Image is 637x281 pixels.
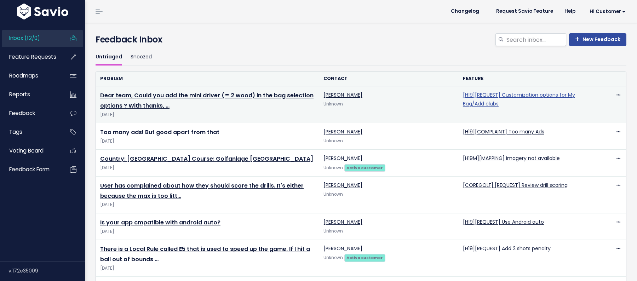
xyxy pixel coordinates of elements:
a: Active customer [344,164,385,171]
a: Voting Board [2,143,59,159]
a: Tags [2,124,59,140]
a: Too many ads! But good apart from that [100,128,219,136]
ul: Filter feature requests [96,49,626,65]
a: [H19][COMPLAINT] Too many Ads [463,128,544,135]
span: Unknown [323,191,343,197]
strong: Active customer [346,165,383,171]
a: New Feedback [569,33,626,46]
a: Help [559,6,581,17]
span: Hi Customer [590,9,626,14]
a: There is a Local Rule called E5 that is used to speed up the game. If I hit a ball out of bounds … [100,245,310,263]
th: Contact [319,71,459,86]
span: Unknown [323,228,343,234]
a: [H19M][MAPPING] Imagery not available [463,155,560,162]
a: [PERSON_NAME] [323,218,362,225]
span: Voting Board [9,147,44,154]
th: Problem [96,71,319,86]
a: Feature Requests [2,49,59,65]
span: Unknown [323,165,343,171]
span: Changelog [451,9,479,14]
span: [DATE] [100,138,315,145]
span: [DATE] [100,201,315,208]
a: Roadmaps [2,68,59,84]
span: [DATE] [100,228,315,235]
span: Unknown [323,101,343,107]
span: Feature Requests [9,53,56,61]
span: [DATE] [100,164,315,172]
a: [H19][REQUEST] Add 2 shots penalty [463,245,551,252]
a: [COREGOLF] [REQUEST] Review drill scoring [463,182,568,189]
a: Untriaged [96,49,122,65]
a: Reports [2,86,59,103]
a: [PERSON_NAME] [323,128,362,135]
span: Unknown [323,255,343,260]
a: User has complained about how they should score the drills. It's either because the max is too litt… [100,182,304,200]
div: v.172e35009 [8,262,85,280]
span: Tags [9,128,22,136]
a: Is your app cmpatible with android auto? [100,218,220,226]
span: Inbox (12/0) [9,34,40,42]
a: [PERSON_NAME] [323,91,362,98]
a: [PERSON_NAME] [323,245,362,252]
span: [DATE] [100,111,315,119]
th: Feature [459,71,598,86]
span: Reports [9,91,30,98]
a: Dear team, Could you add the mini driver (= 2 wood) in the bag selection options ? With thanks, … [100,91,314,110]
a: Feedback [2,105,59,121]
a: Country: [GEOGRAPHIC_DATA] Course: Golfanlage [GEOGRAPHIC_DATA] [100,155,313,163]
span: Feedback form [9,166,50,173]
a: [PERSON_NAME] [323,155,362,162]
a: Inbox (12/0) [2,30,59,46]
a: Active customer [344,254,385,261]
span: Unknown [323,138,343,144]
a: Request Savio Feature [490,6,559,17]
h4: Feedback Inbox [96,33,626,46]
input: Search inbox... [506,33,566,46]
a: Snoozed [131,49,152,65]
a: Hi Customer [581,6,631,17]
span: [DATE] [100,265,315,272]
a: [H19][REQUEST] Customization options for My Bag/Add clubs [463,91,575,107]
a: [PERSON_NAME] [323,182,362,189]
span: Feedback [9,109,35,117]
a: Feedback form [2,161,59,178]
img: logo-white.9d6f32f41409.svg [15,4,70,19]
strong: Active customer [346,255,383,260]
span: Roadmaps [9,72,38,79]
a: [H19][REQUEST] Use Android auto [463,218,544,225]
